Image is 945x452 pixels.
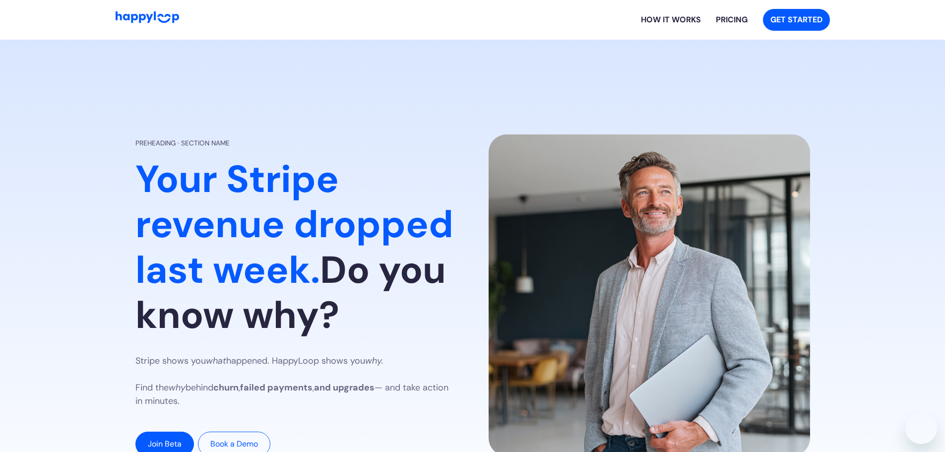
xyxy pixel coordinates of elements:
p: Stripe shows you happened. HappyLoop shows you Find the behind , , — and take action in minutes. [135,354,457,408]
div: Preheading · Section name [135,138,230,148]
strong: failed payments [240,382,313,393]
h1: Do you know why? [135,157,457,338]
span: Your Stripe revenue dropped last week. [135,154,453,295]
a: View HappyLoop pricing plans [708,4,755,36]
em: why [169,382,186,393]
a: Get started with HappyLoop [763,9,830,31]
strong: and upgrades [314,382,375,393]
em: what [206,355,226,367]
em: why. [365,355,383,367]
a: Go to Home Page [116,11,179,28]
iframe: Button to launch messaging window [905,412,937,444]
strong: churn [213,382,239,393]
a: Learn how HappyLoop works [633,4,708,36]
img: HappyLoop Logo [116,11,179,23]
